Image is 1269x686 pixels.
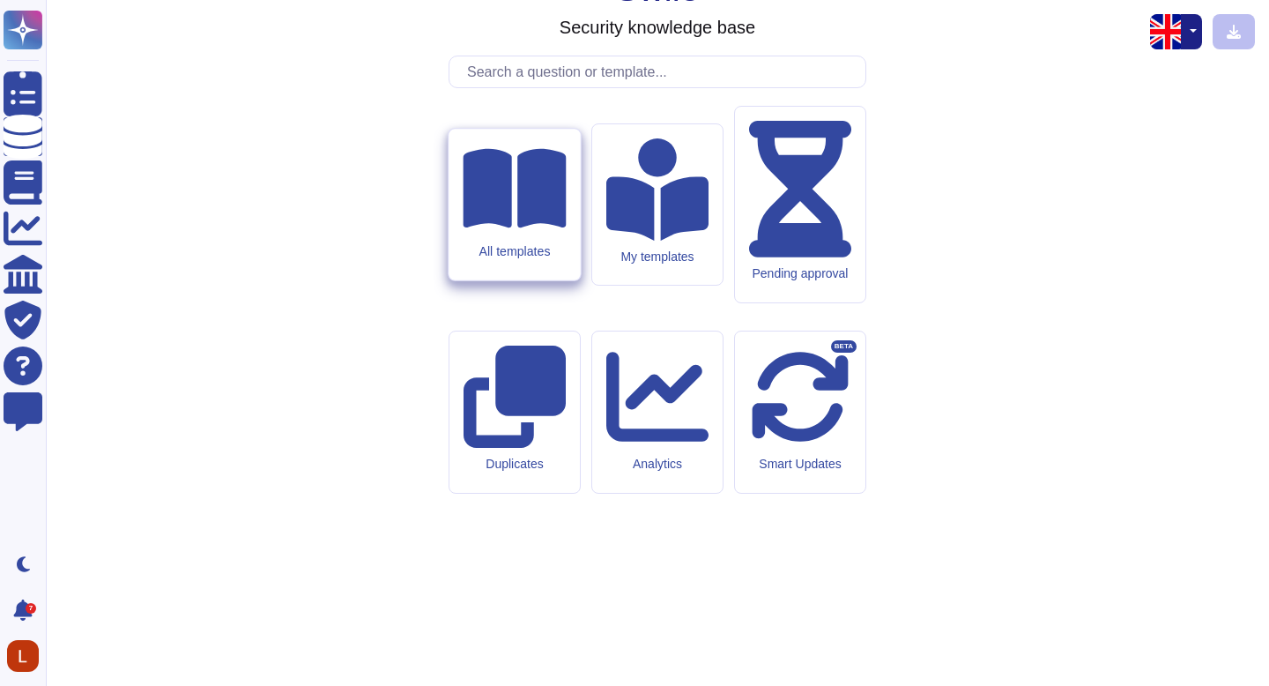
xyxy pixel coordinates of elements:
div: Analytics [606,457,709,472]
input: Search a question or template... [458,56,865,87]
img: user [7,640,39,672]
div: My templates [606,250,709,265]
div: All templates [463,244,566,259]
div: 7 [26,603,36,614]
button: user [4,637,51,675]
div: Pending approval [749,266,851,281]
h3: Security knowledge base [560,17,755,38]
div: BETA [831,340,857,353]
img: en [1150,14,1185,49]
div: Duplicates [464,457,566,472]
div: Smart Updates [749,457,851,472]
